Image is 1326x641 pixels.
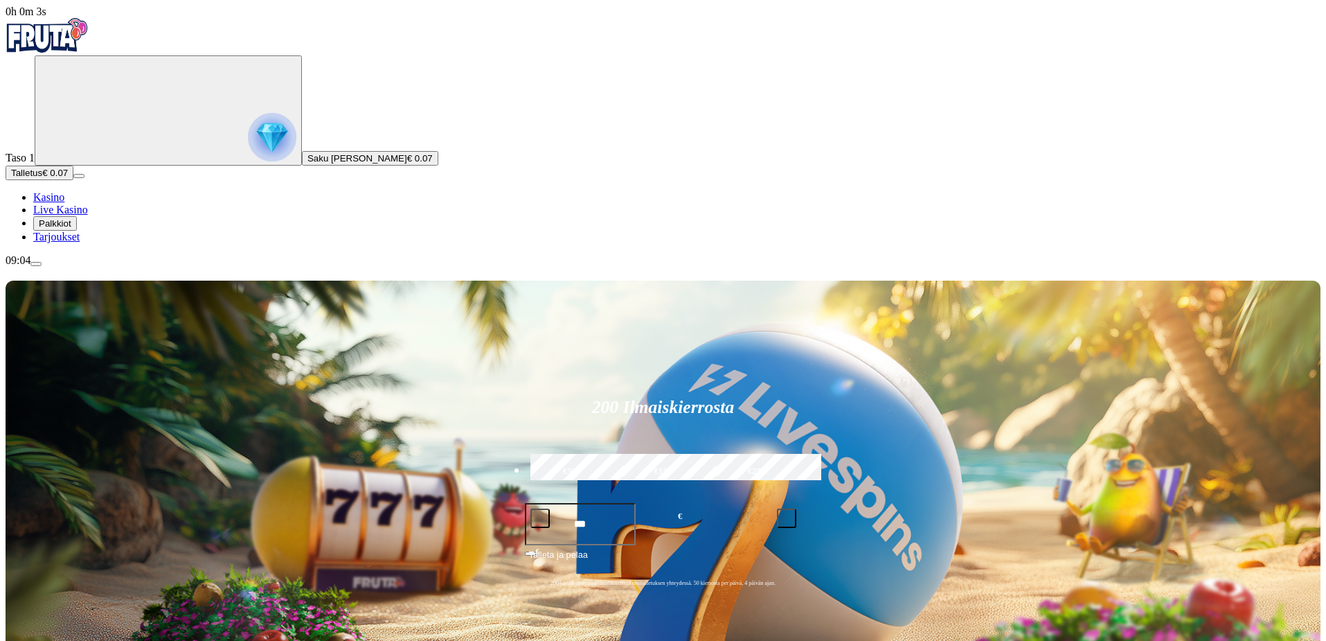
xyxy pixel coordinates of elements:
[302,151,438,166] button: Saku [PERSON_NAME]€ 0.07
[620,452,706,492] label: €150
[6,152,35,164] span: Taso 1
[33,191,64,203] a: Kasino
[39,218,71,229] span: Palkkiot
[73,174,84,178] button: menu
[6,254,30,266] span: 09:04
[6,18,89,53] img: Fruta
[33,216,77,231] button: Palkkiot
[307,153,407,164] span: Saku [PERSON_NAME]
[6,18,1320,243] nav: Primary
[33,231,80,243] a: Tarjoukset
[529,548,588,573] span: Talleta ja pelaa
[11,168,42,178] span: Talletus
[678,510,682,523] span: €
[713,452,799,492] label: €250
[6,43,89,55] a: Fruta
[525,547,802,574] button: Talleta ja pelaa
[527,452,613,492] label: €50
[33,204,88,216] a: Live Kasino
[407,153,433,164] span: € 0.07
[248,113,296,161] img: reward progress
[35,55,302,166] button: reward progress
[30,262,42,266] button: menu
[777,509,796,528] button: plus icon
[6,6,46,17] span: user session time
[6,166,73,180] button: Talletusplus icon€ 0.07
[42,168,68,178] span: € 0.07
[530,509,550,528] button: minus icon
[6,191,1320,243] nav: Main menu
[536,547,540,555] span: €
